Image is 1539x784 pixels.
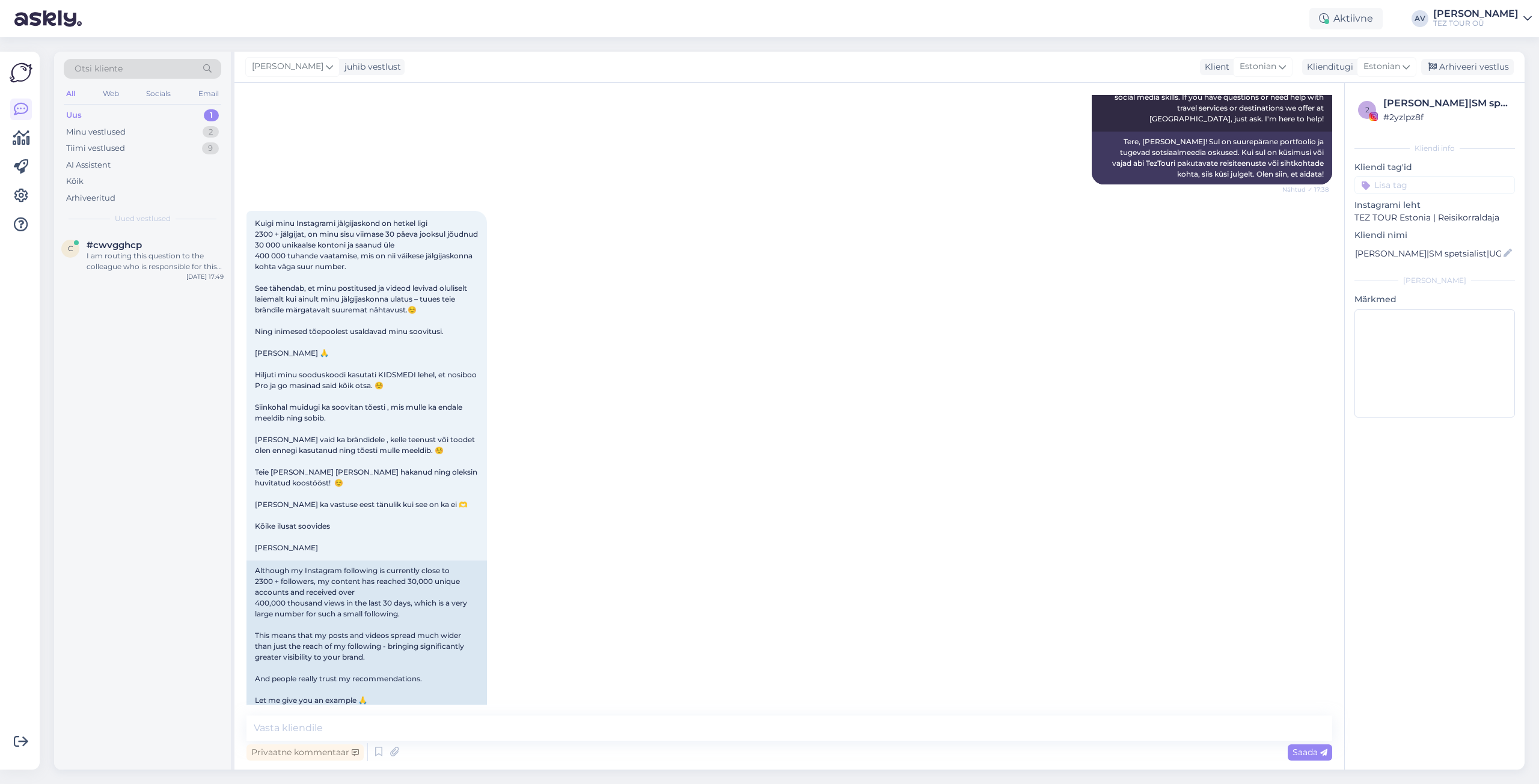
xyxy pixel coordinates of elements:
span: [PERSON_NAME] [252,60,323,73]
div: Minu vestlused [66,126,126,138]
p: Kliendi nimi [1354,229,1515,242]
div: [PERSON_NAME] [1433,9,1519,19]
div: Privaatne kommentaar [246,744,364,761]
div: Arhiveeri vestlus [1421,59,1514,75]
div: 2 [203,126,219,138]
div: All [64,86,78,102]
div: TEZ TOUR OÜ [1433,19,1519,28]
div: AI Assistent [66,159,111,171]
div: Kõik [66,175,84,187]
div: 9 [202,142,219,154]
a: [PERSON_NAME]TEZ TOUR OÜ [1433,9,1532,28]
div: 1 [204,109,219,121]
span: Estonian [1363,60,1400,73]
div: [DATE] 17:49 [186,272,224,281]
div: [PERSON_NAME] [1354,275,1515,286]
div: # 2yzlpz8f [1383,111,1511,124]
input: Lisa tag [1354,176,1515,194]
div: Email [196,86,221,102]
div: Aktiivne [1309,8,1383,29]
div: [PERSON_NAME]|SM spetsialist|UGC [1383,96,1511,111]
span: Estonian [1240,60,1276,73]
div: Web [100,86,121,102]
div: Klienditugi [1302,61,1353,73]
p: TEZ TOUR Estonia | Reisikorraldaja [1354,211,1515,224]
div: Klient [1200,61,1229,73]
div: Arhiveeritud [66,192,115,204]
p: Instagrami leht [1354,199,1515,211]
p: Märkmed [1354,293,1515,306]
div: Tiimi vestlused [66,142,125,154]
span: Otsi kliente [75,62,123,75]
div: Tere, [PERSON_NAME]! Sul on suurepärane portfoolio ja tugevad sotsiaalmeedia oskused. Kui sul on ... [1092,132,1332,184]
span: Saada [1293,747,1327,758]
div: Uus [66,109,82,121]
img: Askly Logo [10,61,32,84]
span: #cwvgghcp [87,240,142,251]
div: AV [1412,10,1428,27]
span: c [68,244,73,253]
span: Uued vestlused [115,213,171,224]
span: Kuigi minu Instagrami jälgijaskond on hetkel ligi 2300 + jälgijat, on minu sisu viimase 30 päeva ... [255,219,481,552]
span: 2 [1365,105,1369,114]
div: I am routing this question to the colleague who is responsible for this topic. The reply might ta... [87,251,224,272]
input: Lisa nimi [1355,247,1501,260]
span: Nähtud ✓ 17:38 [1282,185,1329,194]
div: Kliendi info [1354,143,1515,154]
div: juhib vestlust [340,61,401,73]
p: Kliendi tag'id [1354,161,1515,174]
div: Socials [144,86,173,102]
